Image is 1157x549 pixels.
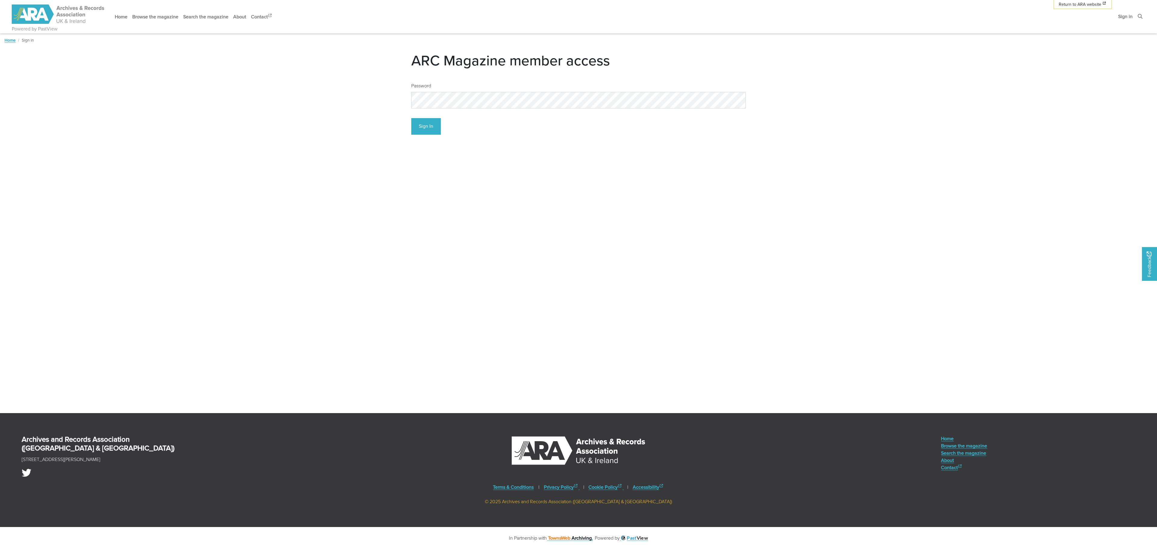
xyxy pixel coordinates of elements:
img: Archives & Records Association (UK & Ireland) [511,435,646,466]
a: Contact [941,464,987,471]
a: Accessibility [633,484,664,490]
span: Past [627,535,648,541]
a: ARA - ARC Magazine | Powered by PastView logo [12,1,105,27]
a: Terms & Conditions [493,484,534,490]
a: Contact [249,9,275,25]
a: Search the magazine [181,9,231,25]
a: Home [112,9,130,25]
span: View [637,535,648,541]
a: Cookie Policy [588,484,624,490]
h1: ARC Magazine member access [411,52,746,69]
span: In Partnership with [509,534,593,542]
a: Powered by PastView [12,25,58,33]
span: Powered by [595,534,648,542]
strong: Archives and Records Association ([GEOGRAPHIC_DATA] & [GEOGRAPHIC_DATA]) [22,434,174,453]
a: Privacy Policy [544,484,580,490]
span: Sign in [22,37,34,43]
p: [STREET_ADDRESS][PERSON_NAME] [22,456,100,463]
img: ARA - ARC Magazine | Powered by PastView [12,5,105,24]
label: Password [411,82,431,89]
span: Return to ARA website [1059,1,1101,8]
span: TownsWeb [548,535,570,541]
span: Archiving [572,535,592,541]
span: Feedback [1146,251,1153,277]
button: Sign In [411,118,441,135]
div: © 2025 Archives and Records Association ([GEOGRAPHIC_DATA] & [GEOGRAPHIC_DATA]) [5,498,1152,505]
a: Home [941,435,987,442]
a: Browse the magazine [130,9,181,25]
a: About [941,456,987,464]
a: Browse the magazine [941,442,987,449]
a: Home [5,37,16,43]
a: Search the magazine [941,449,987,456]
a: TownsWeb Archiving, [547,535,593,541]
a: PastView [620,535,648,541]
a: Would you like to provide feedback? [1142,247,1157,281]
a: About [231,9,249,25]
a: Sign in [1116,8,1135,24]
